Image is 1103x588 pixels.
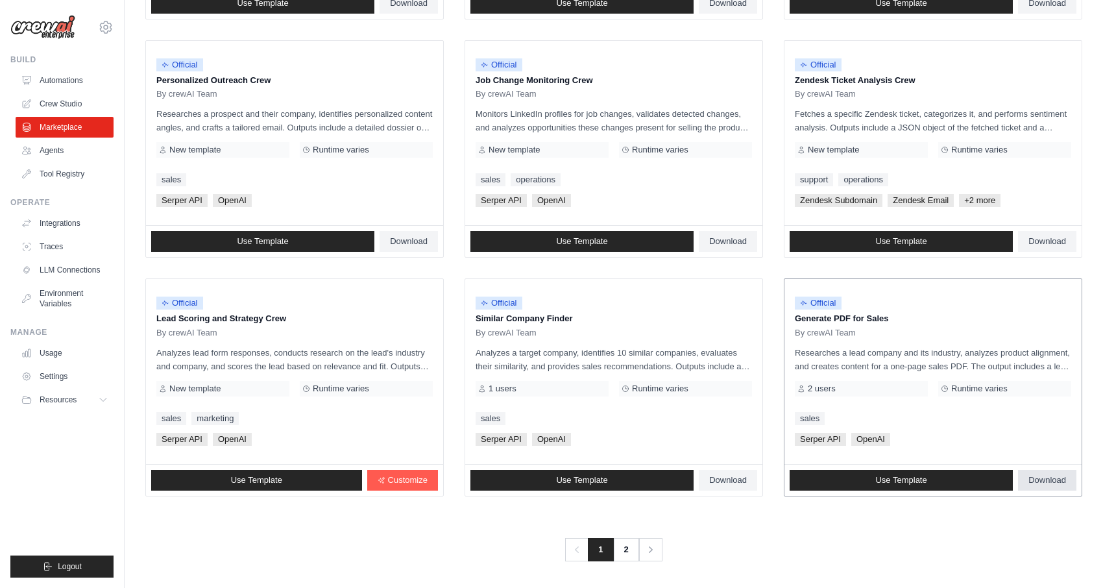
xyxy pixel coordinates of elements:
[565,538,662,561] nav: Pagination
[156,194,208,207] span: Serper API
[795,194,882,207] span: Zendesk Subdomain
[795,74,1071,87] p: Zendesk Ticket Analysis Crew
[699,231,757,252] a: Download
[795,312,1071,325] p: Generate PDF for Sales
[470,231,694,252] a: Use Template
[156,433,208,446] span: Serper API
[40,395,77,405] span: Resources
[838,173,888,186] a: operations
[16,236,114,257] a: Traces
[151,231,374,252] a: Use Template
[1028,236,1066,247] span: Download
[213,194,252,207] span: OpenAI
[10,197,114,208] div: Operate
[532,433,571,446] span: OpenAI
[367,470,438,491] a: Customize
[556,475,607,485] span: Use Template
[10,15,75,40] img: Logo
[10,556,114,578] button: Logout
[888,194,954,207] span: Zendesk Email
[795,328,856,338] span: By crewAI Team
[875,236,927,247] span: Use Template
[16,213,114,234] a: Integrations
[156,312,433,325] p: Lead Scoring and Strategy Crew
[476,74,752,87] p: Job Change Monitoring Crew
[16,366,114,387] a: Settings
[156,412,186,425] a: sales
[156,346,433,373] p: Analyzes lead form responses, conducts research on the lead's industry and company, and scores th...
[16,70,114,91] a: Automations
[156,173,186,186] a: sales
[795,346,1071,373] p: Researches a lead company and its industry, analyzes product alignment, and creates content for a...
[476,312,752,325] p: Similar Company Finder
[808,145,859,155] span: New template
[16,260,114,280] a: LLM Connections
[313,384,369,394] span: Runtime varies
[511,173,561,186] a: operations
[156,107,433,134] p: Researches a prospect and their company, identifies personalized content angles, and crafts a tai...
[613,538,639,561] a: 2
[476,89,537,99] span: By crewAI Team
[16,283,114,314] a: Environment Variables
[476,433,527,446] span: Serper API
[156,89,217,99] span: By crewAI Team
[875,475,927,485] span: Use Template
[156,297,203,310] span: Official
[313,145,369,155] span: Runtime varies
[588,538,613,561] span: 1
[476,346,752,373] p: Analyzes a target company, identifies 10 similar companies, evaluates their similarity, and provi...
[16,117,114,138] a: Marketplace
[959,194,1000,207] span: +2 more
[951,384,1008,394] span: Runtime varies
[851,433,890,446] span: OpenAI
[790,470,1013,491] a: Use Template
[380,231,438,252] a: Download
[16,164,114,184] a: Tool Registry
[10,327,114,337] div: Manage
[231,475,282,485] span: Use Template
[191,412,239,425] a: marketing
[156,74,433,87] p: Personalized Outreach Crew
[1018,470,1076,491] a: Download
[156,328,217,338] span: By crewAI Team
[709,475,747,485] span: Download
[476,297,522,310] span: Official
[795,433,846,446] span: Serper API
[169,384,221,394] span: New template
[489,145,540,155] span: New template
[151,470,362,491] a: Use Template
[1028,475,1066,485] span: Download
[213,433,252,446] span: OpenAI
[808,384,836,394] span: 2 users
[10,55,114,65] div: Build
[476,328,537,338] span: By crewAI Team
[476,173,505,186] a: sales
[58,561,82,572] span: Logout
[169,145,221,155] span: New template
[237,236,288,247] span: Use Template
[16,343,114,363] a: Usage
[489,384,516,394] span: 1 users
[795,297,842,310] span: Official
[709,236,747,247] span: Download
[795,107,1071,134] p: Fetches a specific Zendesk ticket, categorizes it, and performs sentiment analysis. Outputs inclu...
[699,470,757,491] a: Download
[632,384,688,394] span: Runtime varies
[532,194,571,207] span: OpenAI
[795,173,833,186] a: support
[632,145,688,155] span: Runtime varies
[16,93,114,114] a: Crew Studio
[476,412,505,425] a: sales
[476,58,522,71] span: Official
[1018,231,1076,252] a: Download
[470,470,694,491] a: Use Template
[795,412,825,425] a: sales
[388,475,428,485] span: Customize
[951,145,1008,155] span: Runtime varies
[556,236,607,247] span: Use Template
[156,58,203,71] span: Official
[795,89,856,99] span: By crewAI Team
[790,231,1013,252] a: Use Template
[476,194,527,207] span: Serper API
[390,236,428,247] span: Download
